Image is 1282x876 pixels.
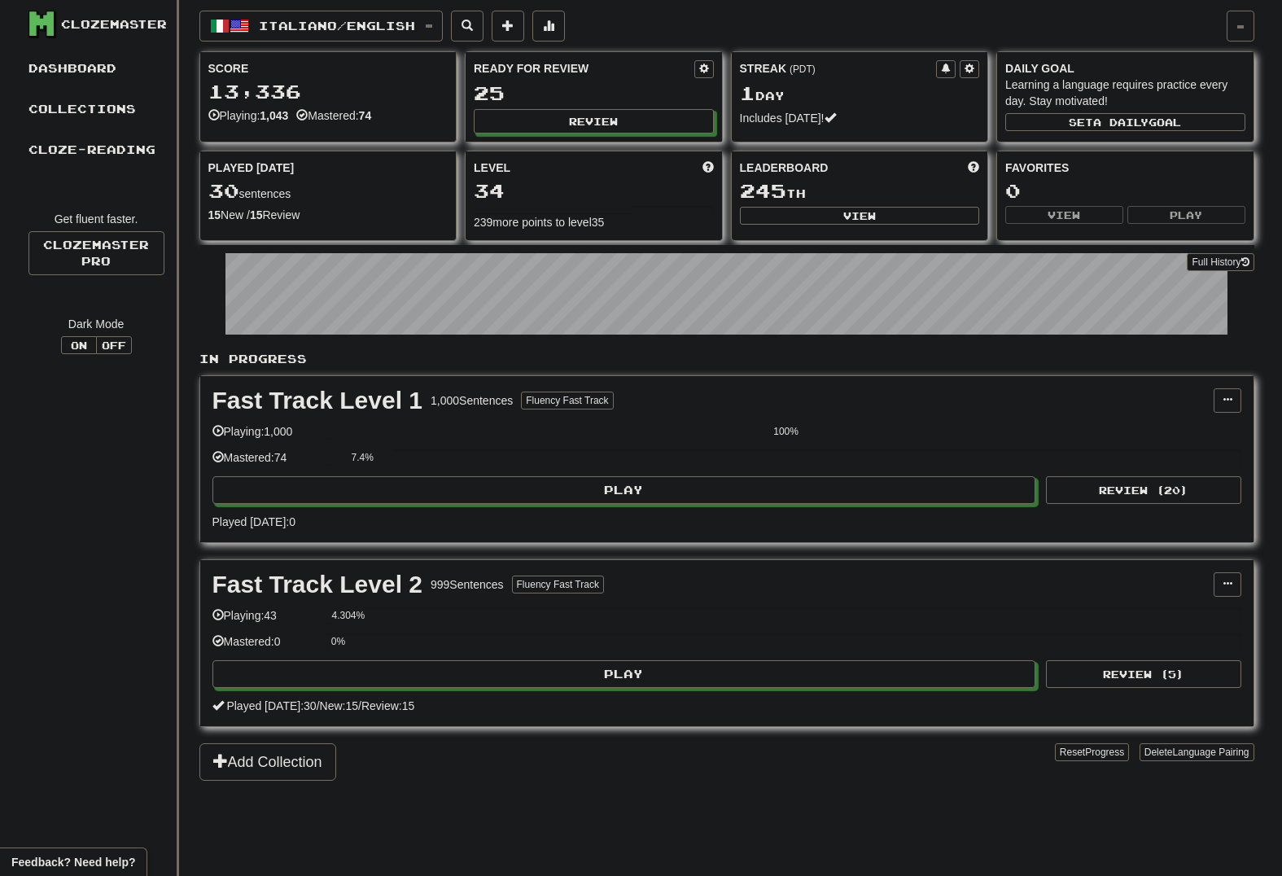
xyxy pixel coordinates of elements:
[512,576,604,593] button: Fluency Fast Track
[208,208,221,221] strong: 15
[740,81,755,104] span: 1
[521,392,613,410] button: Fluency Fast Track
[1046,660,1241,688] button: Review (5)
[740,83,980,104] div: Day
[474,83,714,103] div: 25
[1005,60,1245,77] div: Daily Goal
[1005,160,1245,176] div: Favorites
[28,231,164,275] a: ClozemasterPro
[1055,743,1129,761] button: ResetProgress
[208,60,448,77] div: Score
[199,351,1254,367] p: In Progress
[331,423,1241,440] div: 100%
[208,179,239,202] span: 30
[208,81,448,102] div: 13,336
[1005,181,1245,201] div: 0
[16,129,177,170] a: Cloze-Reading
[259,19,415,33] span: Italiano / English
[199,11,443,42] button: Italiano/English
[474,60,694,77] div: Ready for Review
[331,607,365,624] div: 4.304%
[212,572,423,597] div: Fast Track Level 2
[790,64,816,75] a: (PDT)
[740,110,980,126] div: Includes [DATE]!
[359,109,372,122] strong: 74
[492,11,524,42] button: Add sentence to collection
[208,181,448,202] div: sentences
[1005,77,1245,109] div: Learning a language requires practice every day. Stay motivated!
[1140,743,1254,761] button: DeleteLanguage Pairing
[317,699,320,712] span: /
[331,449,394,466] div: 7.4%
[1172,747,1249,758] span: Language Pairing
[11,854,135,870] span: Open feedback widget
[61,336,97,354] button: On
[1093,116,1149,128] span: a daily
[474,160,510,176] span: Level
[968,160,979,176] span: This week in points, UTC
[212,660,1036,688] button: Play
[212,633,318,660] div: Mastered: 0
[212,515,295,528] span: Played [DATE]: 0
[1046,476,1241,504] button: Review (20)
[1005,206,1123,224] button: View
[1085,747,1124,758] span: Progress
[96,336,132,354] button: Off
[702,160,714,176] span: Score more points to level up
[61,16,167,33] div: Clozemaster
[208,107,289,124] div: Playing:
[1005,113,1245,131] button: Seta dailygoal
[740,207,980,225] button: View
[474,214,714,230] div: 239 more points to level 35
[451,11,483,42] button: Search sentences
[1187,253,1254,271] button: Full History
[740,179,786,202] span: 245
[740,181,980,202] div: th
[431,392,513,409] div: 1,000 Sentences
[1127,206,1245,224] button: Play
[474,181,714,201] div: 34
[212,449,318,476] div: Mastered: 74
[358,699,361,712] span: /
[250,208,263,221] strong: 15
[199,743,336,781] button: Add Collection
[361,699,414,712] span: Review: 15
[208,160,295,176] span: Played [DATE]
[28,211,164,227] div: Get fluent faster.
[226,699,316,712] span: Played [DATE]: 30
[212,476,1036,504] button: Play
[212,423,318,450] div: Playing: 1,000
[28,316,164,332] div: Dark Mode
[212,388,423,413] div: Fast Track Level 1
[208,207,448,223] div: New / Review
[260,109,288,122] strong: 1,043
[296,107,371,124] div: Mastered:
[320,699,358,712] span: New: 15
[740,60,937,77] div: Streak
[474,109,714,134] button: Review
[532,11,565,42] button: More stats
[740,160,829,176] span: Leaderboard
[16,89,177,129] a: Collections
[431,576,504,593] div: 999 Sentences
[16,48,177,89] a: Dashboard
[212,607,318,634] div: Playing: 43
